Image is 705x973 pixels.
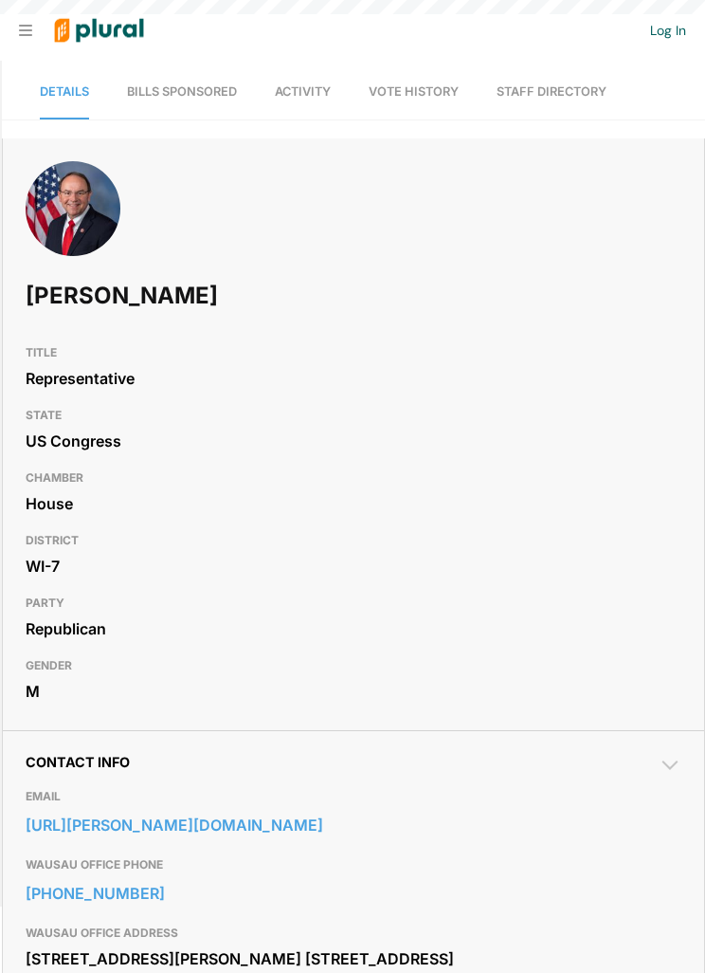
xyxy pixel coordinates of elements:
div: House [26,489,681,518]
a: Bills Sponsored [127,65,237,119]
span: Vote History [369,84,459,99]
a: Activity [275,65,331,119]
div: Representative [26,364,681,393]
h3: GENDER [26,654,681,677]
div: WI-7 [26,552,681,580]
span: Contact Info [26,754,130,770]
div: M [26,677,681,706]
img: Headshot of Tom Tiffany [26,161,120,277]
a: [URL][PERSON_NAME][DOMAIN_NAME] [26,811,681,839]
h3: WAUSAU OFFICE PHONE [26,854,681,876]
h3: DISTRICT [26,529,681,552]
h3: TITLE [26,341,681,364]
a: Staff Directory [497,65,606,119]
h3: PARTY [26,592,681,615]
img: Logo for Plural [40,1,158,61]
a: Log In [650,22,686,39]
h3: WAUSAU OFFICE ADDRESS [26,922,681,945]
h3: EMAIL [26,785,681,808]
a: Vote History [369,65,459,119]
a: [PHONE_NUMBER] [26,879,681,908]
div: US Congress [26,427,681,455]
span: Activity [275,84,331,99]
a: Details [40,65,89,119]
h1: [PERSON_NAME] [26,267,419,324]
div: Republican [26,615,681,643]
h3: CHAMBER [26,467,681,489]
h3: STATE [26,404,681,427]
span: Bills Sponsored [127,84,237,99]
span: Details [40,84,89,99]
div: [STREET_ADDRESS][PERSON_NAME] [STREET_ADDRESS] [26,945,681,973]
